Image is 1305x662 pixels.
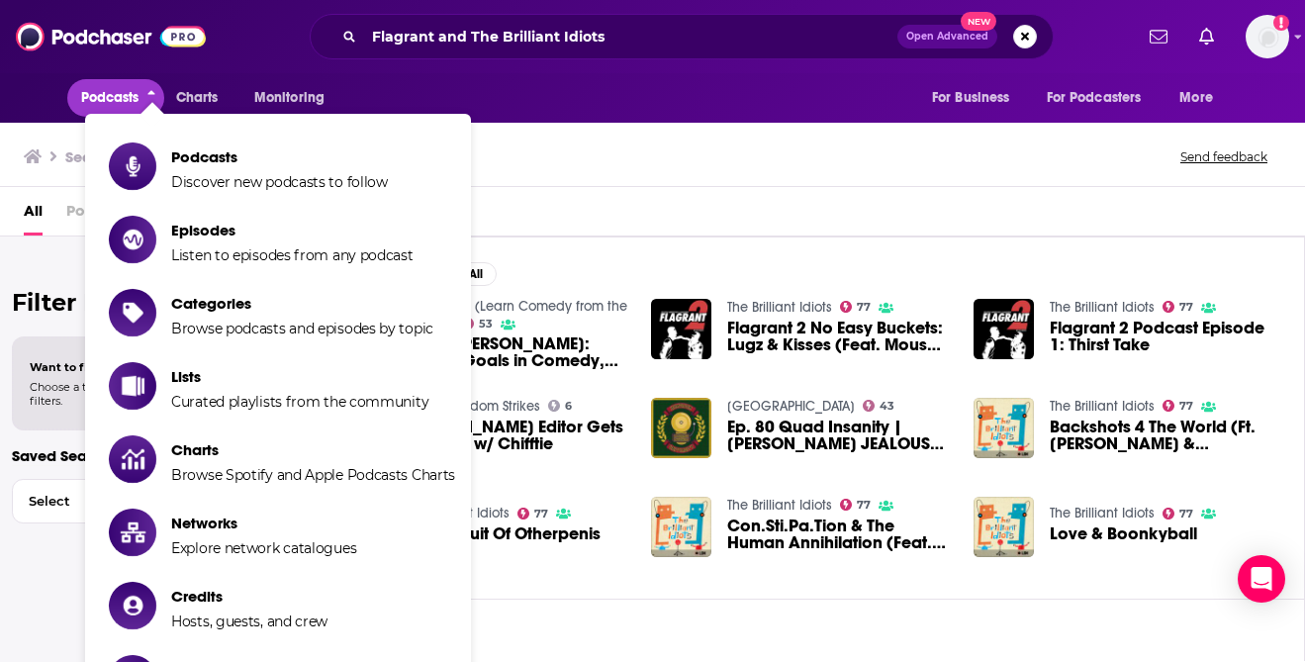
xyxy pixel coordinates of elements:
button: open menu [1165,79,1238,117]
span: 43 [880,402,894,411]
img: Flagrant 2 Podcast Episode 1: Thirst Take [974,299,1034,359]
span: Listen to episodes from any podcast [171,246,414,264]
span: Ep. 80 Quad Insanity | [PERSON_NAME] JEALOUS Of [PERSON_NAME], Adam22 KICKS OUT [PERSON_NAME], [P... [727,419,950,452]
span: Networks [171,514,356,532]
button: Open AdvancedNew [897,25,997,48]
span: 77 [1179,402,1193,411]
span: Explore network catalogues [171,539,356,557]
img: Podchaser - Follow, Share and Rate Podcasts [16,18,206,55]
a: Flagrant 2 No Easy Buckets: Lugz & Kisses (Feat. Mouse Jones) [727,320,950,353]
a: 6 [548,400,573,412]
span: Logged in as Christina1234 [1246,15,1289,58]
a: Con.Sti.Pa.Tion & The Human Annihilation (Feat. Real Life Kaz and Akaash Singh) [727,518,950,551]
span: For Business [932,84,1010,112]
a: 43 [863,400,895,412]
span: Podcasts [171,147,388,166]
span: For Podcasters [1047,84,1142,112]
span: Backshots 4 The World (Ft. [PERSON_NAME] & [PERSON_NAME]) [1050,419,1272,452]
span: 77 [534,510,548,519]
img: Love & Boonkyball [974,497,1034,557]
p: Saved Searches [12,446,284,465]
img: Ep. 80 Quad Insanity | Charlamagne JEALOUS Of Andrew Schultz, Adam22 KICKS OUT Rooga, Trump On Fl... [651,398,711,458]
span: 77 [857,303,871,312]
span: Select [13,495,241,508]
span: Curated playlists from the community [171,393,428,411]
h2: Filter By [12,288,284,317]
svg: Add a profile image [1273,15,1289,31]
img: Backshots 4 The World (Ft. Akaash & Mark Gagnon) [974,398,1034,458]
a: Love & Boonkyball [1050,525,1197,542]
span: 77 [857,501,871,510]
a: Flagrant 2 Podcast Episode 1: Thirst Take [1050,320,1272,353]
span: Lists [171,367,428,386]
button: Send feedback [1174,148,1273,165]
a: The Brilliant Idiots [1050,299,1155,316]
span: Podcasts [66,195,133,236]
span: Hosts, guests, and crew [171,613,327,630]
button: open menu [1034,79,1170,117]
input: Search podcasts, credits, & more... [364,21,897,52]
span: Monitoring [254,84,325,112]
a: The Brilliant Idiots [1050,398,1155,415]
a: Ep. 80 Quad Insanity | Charlamagne JEALOUS Of Andrew Schultz, Adam22 KICKS OUT Rooga, Trump On Fl... [727,419,950,452]
button: open menu [240,79,350,117]
a: All [24,195,43,236]
span: Credits [171,587,327,606]
span: Discover new podcasts to follow [171,173,388,191]
a: 77 [840,499,872,511]
span: 77 [1179,303,1193,312]
a: The Brilliant Idiots [727,497,832,514]
a: Homeroom University [727,398,855,415]
a: 77 [1163,301,1194,313]
div: Open Intercom Messenger [1238,555,1285,603]
a: 77 [1163,400,1194,412]
span: New [961,12,996,31]
a: Show notifications dropdown [1142,20,1175,53]
img: User Profile [1246,15,1289,58]
button: open menu [918,79,1035,117]
span: Charts [176,84,219,112]
span: Episodes [171,221,414,239]
span: Browse Spotify and Apple Podcasts Charts [171,466,455,484]
a: 77 [1163,508,1194,520]
span: Podcasts [81,84,140,112]
a: The Brilliant Idiots [1050,505,1155,521]
h3: Search [65,147,115,166]
span: Choose a tab above to access filters. [30,380,186,408]
a: Show notifications dropdown [1191,20,1222,53]
span: More [1179,84,1213,112]
span: Open Advanced [906,32,988,42]
a: 77 [840,301,872,313]
button: Show profile menu [1246,15,1289,58]
button: Select [12,479,284,523]
a: When Boredom Strikes [405,398,540,415]
a: The Brilliant Idiots [727,299,832,316]
button: close menu [67,79,165,117]
span: Charts [171,440,455,459]
div: Search podcasts, credits, & more... [310,14,1054,59]
span: Browse podcasts and episodes by topic [171,320,433,337]
a: Charts [163,79,231,117]
img: Flagrant 2 No Easy Buckets: Lugz & Kisses (Feat. Mouse Jones) [651,299,711,359]
span: 77 [1179,510,1193,519]
img: Con.Sti.Pa.Tion & The Human Annihilation (Feat. Real Life Kaz and Akaash Singh) [651,497,711,557]
span: Categories [171,294,433,313]
span: Want to filter your results? [30,360,186,374]
span: 6 [565,402,572,411]
span: Con.Sti.Pa.Tion & The Human Annihilation (Feat. Real Life Kaz and [PERSON_NAME]) [727,518,950,551]
a: Backshots 4 The World (Ft. Akaash & Mark Gagnon) [1050,419,1272,452]
span: Flagrant 2 No Easy Buckets: Lugz & Kisses (Feat. Mouse [PERSON_NAME]) [727,320,950,353]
